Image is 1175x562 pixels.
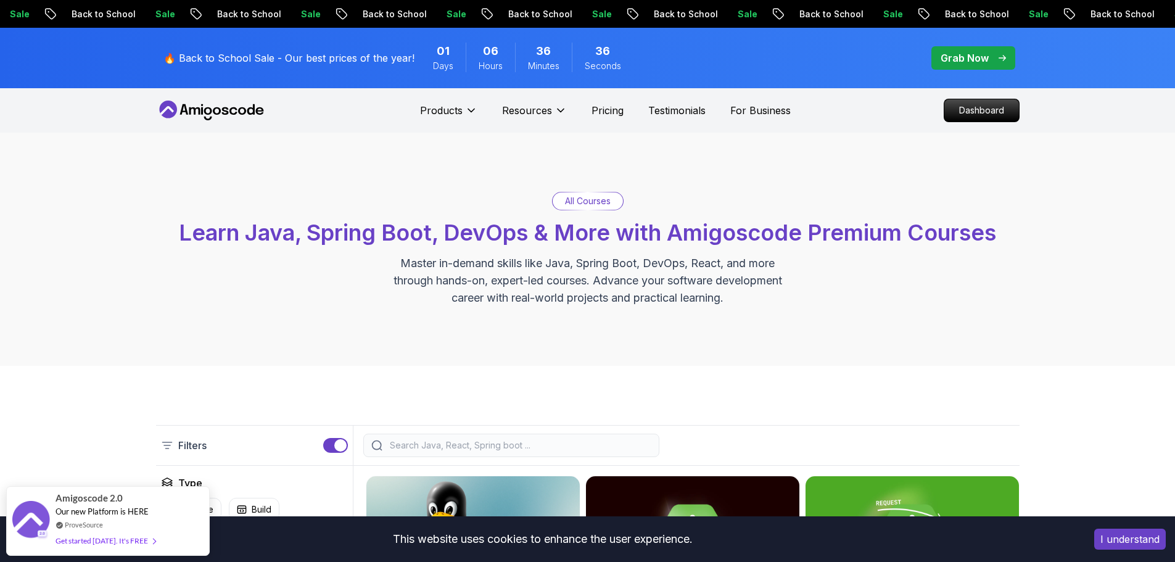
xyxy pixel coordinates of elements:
[483,43,498,60] span: 6 Hours
[178,438,207,453] p: Filters
[577,8,661,20] p: Back to School
[592,103,624,118] a: Pricing
[941,51,989,65] p: Grab Now
[432,8,516,20] p: Back to School
[661,8,701,20] p: Sale
[252,503,271,516] p: Build
[179,219,996,246] span: Learn Java, Spring Boot, DevOps & More with Amigoscode Premium Courses
[595,43,610,60] span: 36 Seconds
[229,498,279,521] button: Build
[56,506,149,516] span: Our new Platform is HERE
[420,103,477,128] button: Products
[807,8,846,20] p: Sale
[56,491,123,505] span: Amigoscode 2.0
[370,8,410,20] p: Sale
[79,8,118,20] p: Sale
[420,103,463,118] p: Products
[163,51,414,65] p: 🔥 Back to School Sale - Our best prices of the year!
[565,195,611,207] p: All Courses
[868,8,952,20] p: Back to School
[944,99,1020,122] a: Dashboard
[585,60,621,72] span: Seconds
[1098,8,1137,20] p: Sale
[65,519,103,530] a: ProveSource
[1094,529,1166,550] button: Accept cookies
[178,476,202,490] h2: Type
[225,8,264,20] p: Sale
[437,43,450,60] span: 1 Days
[730,103,791,118] a: For Business
[723,8,807,20] p: Back to School
[12,501,49,541] img: provesource social proof notification image
[286,8,370,20] p: Back to School
[387,439,651,452] input: Search Java, React, Spring boot ...
[141,8,225,20] p: Back to School
[9,526,1076,553] div: This website uses cookies to enhance the user experience.
[648,103,706,118] a: Testimonials
[516,8,555,20] p: Sale
[381,255,795,307] p: Master in-demand skills like Java, Spring Boot, DevOps, React, and more through hands-on, expert-...
[536,43,551,60] span: 36 Minutes
[528,60,559,72] span: Minutes
[502,103,552,118] p: Resources
[433,60,453,72] span: Days
[479,60,503,72] span: Hours
[944,99,1019,122] p: Dashboard
[56,534,155,548] div: Get started [DATE]. It's FREE
[1014,8,1098,20] p: Back to School
[952,8,992,20] p: Sale
[502,103,567,128] button: Resources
